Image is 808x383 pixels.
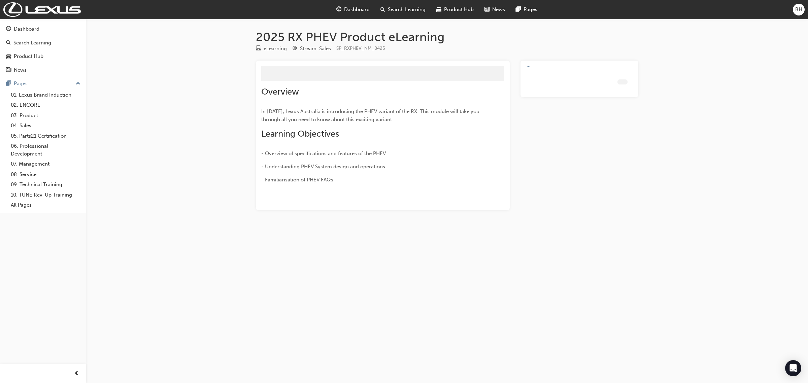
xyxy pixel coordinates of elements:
span: news-icon [6,67,11,73]
div: Search Learning [13,39,51,47]
button: BH [793,4,805,15]
span: Product Hub [444,6,474,13]
span: up-icon [76,79,80,88]
div: Pages [14,80,28,88]
div: Stream: Sales [300,45,331,53]
a: 08. Service [8,169,83,180]
span: Overview [261,86,299,97]
div: Dashboard [14,25,39,33]
div: eLearning [264,45,287,53]
div: Product Hub [14,53,43,60]
span: - Familiarisation of PHEV FAQs [261,177,333,183]
a: Product Hub [3,50,83,63]
a: search-iconSearch Learning [375,3,431,16]
img: Trak [3,2,81,17]
div: News [14,66,27,74]
span: - Overview of specifications and features of the PHEV [261,150,386,156]
span: guage-icon [336,5,341,14]
a: 07. Management [8,159,83,169]
a: 06. Professional Development [8,141,83,159]
a: All Pages [8,200,83,210]
span: prev-icon [74,370,79,378]
a: 02. ENCORE [8,100,83,110]
a: 01. Lexus Brand Induction [8,90,83,100]
div: Type [256,44,287,53]
a: 05. Parts21 Certification [8,131,83,141]
span: BH [795,6,802,13]
a: 04. Sales [8,120,83,131]
button: DashboardSearch LearningProduct HubNews [3,22,83,77]
span: Pages [524,6,537,13]
a: 10. TUNE Rev-Up Training [8,190,83,200]
a: guage-iconDashboard [331,3,375,16]
div: Open Intercom Messenger [785,360,801,376]
span: Learning resource code [336,45,385,51]
span: Dashboard [344,6,370,13]
a: 03. Product [8,110,83,121]
span: search-icon [380,5,385,14]
span: News [492,6,505,13]
span: Search Learning [388,6,426,13]
a: Dashboard [3,23,83,35]
span: car-icon [436,5,441,14]
button: Pages [3,77,83,90]
a: News [3,64,83,76]
a: Search Learning [3,37,83,49]
span: pages-icon [6,81,11,87]
span: guage-icon [6,26,11,32]
div: Stream [292,44,331,53]
a: car-iconProduct Hub [431,3,479,16]
h1: 2025 RX PHEV Product eLearning [256,30,638,44]
span: In [DATE], Lexus Australia is introducing the PHEV variant of the RX. This module will take you t... [261,108,481,123]
a: pages-iconPages [510,3,543,16]
span: news-icon [484,5,490,14]
span: learningResourceType_ELEARNING-icon [256,46,261,52]
span: target-icon [292,46,297,52]
a: news-iconNews [479,3,510,16]
span: search-icon [6,40,11,46]
a: 09. Technical Training [8,179,83,190]
span: - Understanding PHEV System design and operations [261,164,385,170]
span: Learning Objectives [261,129,339,139]
span: pages-icon [516,5,521,14]
span: car-icon [6,54,11,60]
